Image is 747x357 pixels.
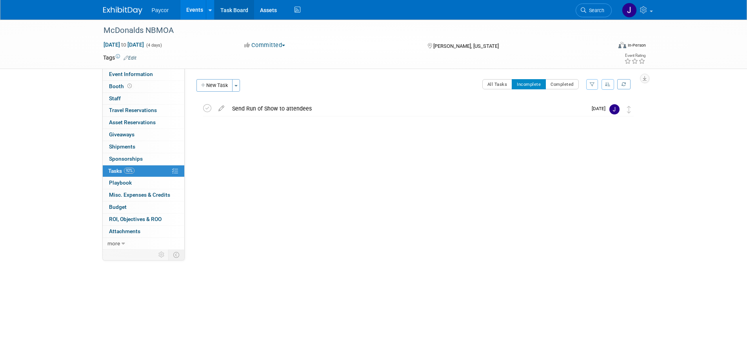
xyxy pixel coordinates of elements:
div: Send Run of Show to attendees [228,102,587,115]
img: ExhibitDay [103,7,142,14]
span: Attachments [109,228,140,234]
span: 92% [124,168,134,174]
a: Sponsorships [103,153,184,165]
span: ROI, Objectives & ROO [109,216,162,222]
a: Giveaways [103,129,184,141]
a: ROI, Objectives & ROO [103,214,184,225]
a: more [103,238,184,250]
a: Budget [103,201,184,213]
span: Playbook [109,179,132,186]
span: Tasks [108,168,134,174]
span: Booth [109,83,133,89]
td: Personalize Event Tab Strip [155,250,169,260]
button: All Tasks [482,79,513,89]
div: In-Person [627,42,646,48]
img: Jenny Campbell [622,3,637,18]
a: Booth [103,81,184,92]
a: Misc. Expenses & Credits [103,189,184,201]
a: Playbook [103,177,184,189]
i: Move task [627,106,631,113]
span: Paycor [152,7,169,13]
img: Format-Inperson.png [618,42,626,48]
span: Asset Reservations [109,119,156,125]
div: Event Rating [624,54,645,58]
button: New Task [196,79,233,92]
div: McDonalds NBMOA [101,24,600,38]
td: Toggle Event Tabs [168,250,184,260]
span: Giveaways [109,131,134,138]
td: Tags [103,54,136,62]
span: Shipments [109,143,135,150]
a: Search [576,4,612,17]
span: Staff [109,95,121,101]
a: Staff [103,93,184,105]
button: Committed [242,41,288,49]
span: to [120,42,127,48]
span: Sponsorships [109,156,143,162]
span: (4 days) [145,43,162,48]
img: Jenny Campbell [609,104,620,114]
a: edit [214,105,228,112]
a: Travel Reservations [103,105,184,116]
a: Asset Reservations [103,117,184,129]
span: Booth not reserved yet [126,83,133,89]
a: Refresh [617,79,631,89]
span: Misc. Expenses & Credits [109,192,170,198]
a: Shipments [103,141,184,153]
button: Incomplete [512,79,546,89]
span: Travel Reservations [109,107,157,113]
a: Edit [124,55,136,61]
span: [DATE] [DATE] [103,41,144,48]
button: Completed [545,79,579,89]
span: Search [586,7,604,13]
span: more [107,240,120,246]
a: Event Information [103,69,184,80]
span: Event Information [109,71,153,77]
div: Event Format [565,41,646,53]
a: Attachments [103,226,184,237]
span: [DATE] [592,106,609,111]
a: Tasks92% [103,165,184,177]
span: Budget [109,204,127,210]
span: [PERSON_NAME], [US_STATE] [433,43,499,49]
